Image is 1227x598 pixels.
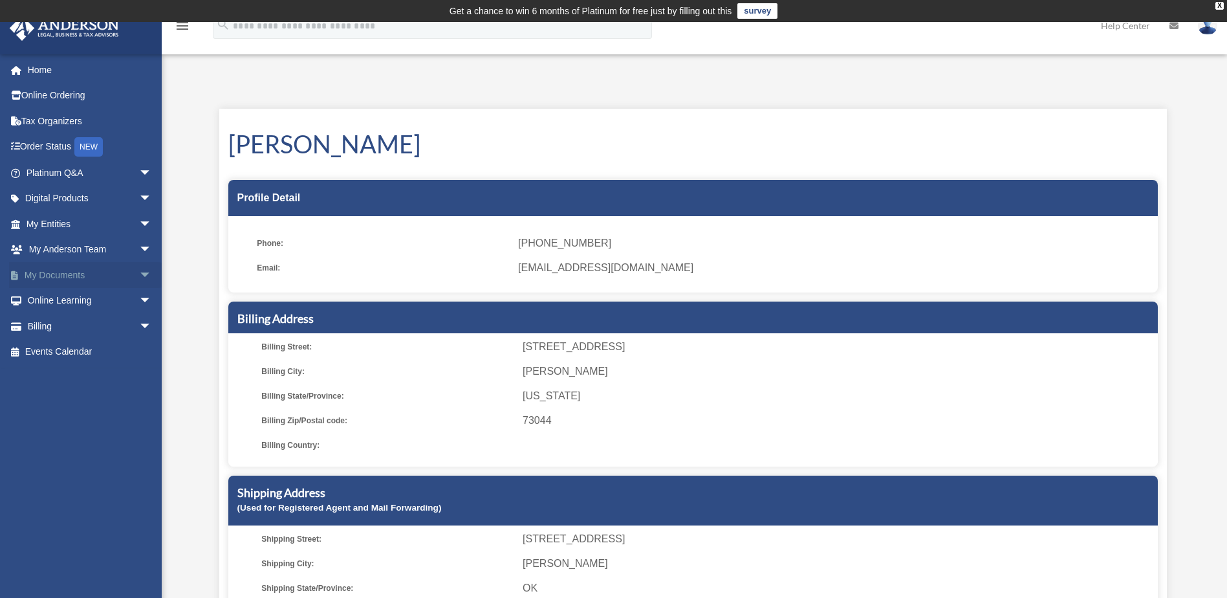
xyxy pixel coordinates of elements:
[9,186,171,212] a: Digital Productsarrow_drop_down
[523,412,1153,430] span: 73044
[9,57,171,83] a: Home
[237,503,442,513] small: (Used for Registered Agent and Mail Forwarding)
[9,134,171,161] a: Order StatusNEW
[9,288,171,314] a: Online Learningarrow_drop_down
[737,3,777,19] a: survey
[523,338,1153,356] span: [STREET_ADDRESS]
[261,579,514,597] span: Shipping State/Province:
[9,262,171,288] a: My Documentsarrow_drop_down
[175,18,190,34] i: menu
[237,311,1149,327] h5: Billing Address
[139,211,165,238] span: arrow_drop_down
[257,234,509,252] span: Phone:
[523,579,1153,597] span: OK
[74,137,103,157] div: NEW
[9,160,171,186] a: Platinum Q&Aarrow_drop_down
[139,262,165,289] span: arrow_drop_down
[139,288,165,315] span: arrow_drop_down
[261,555,514,573] span: Shipping City:
[216,17,230,32] i: search
[257,259,509,277] span: Email:
[139,237,165,263] span: arrow_drop_down
[9,237,171,263] a: My Anderson Teamarrow_drop_down
[518,259,1148,277] span: [EMAIL_ADDRESS][DOMAIN_NAME]
[9,339,171,365] a: Events Calendar
[450,3,732,19] div: Get a chance to win 6 months of Platinum for free just by filling out this
[523,530,1153,548] span: [STREET_ADDRESS]
[523,387,1153,405] span: [US_STATE]
[523,555,1153,573] span: [PERSON_NAME]
[261,436,514,454] span: Billing Country:
[139,313,165,340] span: arrow_drop_down
[6,16,123,41] img: Anderson Advisors Platinum Portal
[261,387,514,405] span: Billing State/Province:
[228,127,1158,161] h1: [PERSON_NAME]
[175,23,190,34] a: menu
[261,412,514,430] span: Billing Zip/Postal code:
[1198,16,1217,35] img: User Pic
[139,160,165,186] span: arrow_drop_down
[523,362,1153,381] span: [PERSON_NAME]
[9,83,171,109] a: Online Ordering
[237,485,1149,501] h5: Shipping Address
[9,108,171,134] a: Tax Organizers
[518,234,1148,252] span: [PHONE_NUMBER]
[261,338,514,356] span: Billing Street:
[261,530,514,548] span: Shipping Street:
[9,313,171,339] a: Billingarrow_drop_down
[228,180,1158,216] div: Profile Detail
[9,211,171,237] a: My Entitiesarrow_drop_down
[261,362,514,381] span: Billing City:
[139,186,165,212] span: arrow_drop_down
[1215,2,1224,10] div: close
